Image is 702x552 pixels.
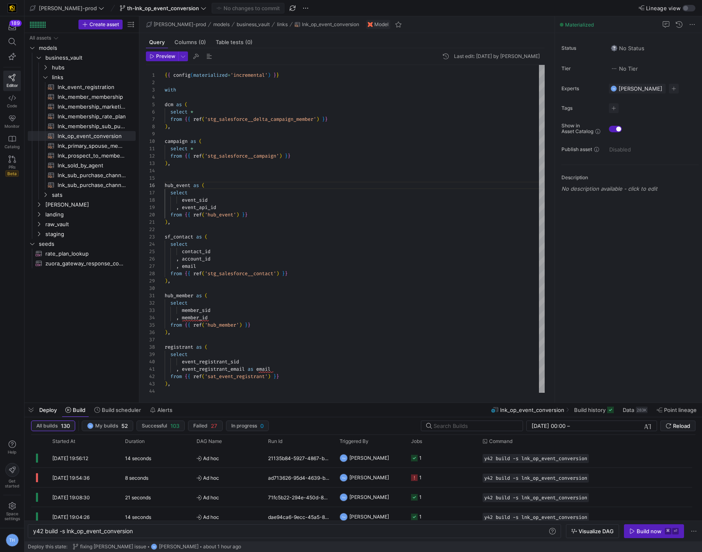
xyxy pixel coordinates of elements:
[146,240,155,248] div: 24
[263,507,335,526] div: dae94ca6-9ecc-45a5-8294-ba928f5fb257
[45,259,126,268] span: zuora_gateway_response_codes​​​​​​
[193,182,199,189] span: as
[193,211,202,218] span: ref
[268,72,271,78] span: )
[121,423,128,429] span: 52
[282,270,285,277] span: }
[144,20,208,29] button: [PERSON_NAME]-prod
[3,71,21,91] a: Editor
[293,20,361,29] button: lnk_op_event_conversion
[4,511,20,521] span: Space settings
[561,185,699,192] p: No description available - click to edit
[170,109,188,115] span: select
[235,20,272,29] button: business_vault
[45,200,134,209] span: [PERSON_NAME]
[609,43,646,53] button: No statusNo Status
[28,82,136,92] a: lnk_event_registration​​​​​​​​​​
[561,147,592,152] span: Publish asset
[146,93,155,101] div: 4
[653,403,700,417] button: Point lineage
[78,20,123,29] button: Create asset
[3,132,21,152] a: Catalog
[273,72,276,78] span: }
[211,423,217,429] span: 27
[28,72,136,82] div: Press SPACE to select this row.
[151,543,157,550] div: TH
[52,190,134,200] span: sats
[58,180,126,190] span: lnk_sub_purchase_channel_weekly_forecast​​​​​​​​​​
[182,248,210,255] span: contact_id
[31,421,75,431] button: All builds130
[216,40,253,45] span: Table tests
[45,249,126,258] span: rate_plan_lookup​​​​​​
[202,182,205,189] span: (
[188,211,190,218] span: {
[190,72,193,78] span: (
[285,153,288,159] span: }
[28,229,136,239] div: Press SPACE to select this row.
[619,403,651,417] button: Data283K
[71,541,243,552] button: fixing [PERSON_NAME] issueTH[PERSON_NAME]about 1 hour ago
[28,111,136,121] div: Press SPACE to select this row.
[28,131,136,141] a: lnk_op_event_conversion​​​​​​​​​​
[58,131,126,141] span: lnk_op_event_conversion​​​​​​​​​​
[142,423,167,429] span: Successful
[185,116,188,122] span: {
[193,72,228,78] span: materialized
[673,423,690,429] span: Reload
[532,423,566,429] input: Start datetime
[73,407,85,413] span: Build
[3,152,21,180] a: PRsBeta
[623,407,634,413] span: Data
[28,102,136,111] a: lnk_membership_marketing​​​​​​​​​​
[566,524,619,538] button: Visualize DAG
[213,22,230,27] span: models
[28,141,136,151] a: lnk_primary_spouse_member_grouping​​​​​​​​​​
[561,86,602,91] span: Experts
[28,151,136,160] a: lnk_prospect_to_member_conversion​​​​​​​​​​
[165,182,190,189] span: hub_event
[165,292,193,299] span: hub_member
[226,421,269,431] button: In progress0
[561,66,602,71] span: Tier
[609,63,640,74] button: No tierNo Tier
[205,234,208,240] span: (
[610,85,617,92] div: TH
[118,3,208,13] button: th-lnk_op_event_conversion
[36,423,58,429] span: All builds
[199,138,202,145] span: (
[3,532,21,549] button: TH
[146,71,155,79] div: 1
[325,116,328,122] span: }
[193,116,202,122] span: ref
[6,534,19,547] div: TH
[159,544,199,550] span: [PERSON_NAME]
[157,407,172,413] span: Alerts
[165,234,193,240] span: sf_contact
[561,105,602,111] span: Tags
[170,116,182,122] span: from
[52,63,134,72] span: hubs
[285,270,288,277] span: }
[190,138,196,145] span: as
[3,1,21,15] a: https://storage.googleapis.com/y42-prod-data-exchange/images/uAsz27BndGEK0hZWDFeOjoxA7jCwgK9jE472...
[62,403,89,417] button: Build
[28,160,136,170] div: Press SPACE to select this row.
[28,43,136,53] div: Press SPACE to select this row.
[205,292,208,299] span: (
[245,40,253,45] span: (0)
[146,211,155,218] div: 20
[28,121,136,131] div: Press SPACE to select this row.
[45,220,134,229] span: raw_vault
[170,145,188,152] span: select
[202,116,205,122] span: (
[165,138,188,145] span: campaign
[188,153,190,159] span: {
[58,122,126,131] span: lnk_membership_sub_purchase_channel​​​​​​​​​​
[58,141,126,151] span: lnk_primary_spouse_member_grouping​​​​​​​​​​
[170,241,188,247] span: select
[146,226,155,233] div: 22
[156,53,175,59] span: Preview
[4,144,20,149] span: Catalog
[146,108,155,116] div: 6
